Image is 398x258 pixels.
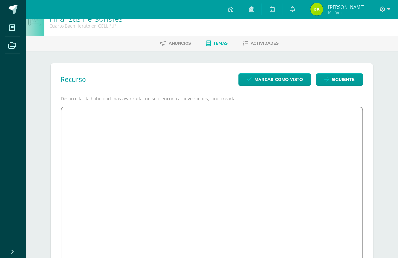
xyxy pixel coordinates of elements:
[169,41,191,46] span: Anuncios
[160,39,191,49] a: Anuncios
[316,74,363,86] a: Siguiente
[238,74,311,86] button: Marcar como visto
[310,3,323,16] img: 268105161a2cb096708b0ea72b962ca8.png
[251,41,279,46] span: Actividades
[49,23,123,29] div: Cuarto Bachillerato en CCLL 'U'
[213,41,228,46] span: Temas
[206,39,228,49] a: Temas
[328,9,364,15] span: Mi Perfil
[243,39,279,49] a: Actividades
[332,74,355,86] span: Siguiente
[61,96,363,102] p: Desarrollar la habilidad más avanzada: no solo encontrar inversiones, sino crearlas
[254,74,303,86] span: Marcar como visto
[328,4,364,10] span: [PERSON_NAME]
[28,16,41,26] img: bot1.png
[61,75,86,84] h2: Recurso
